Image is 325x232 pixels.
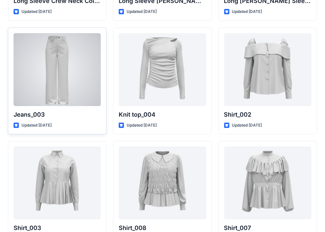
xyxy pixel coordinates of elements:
[14,33,101,106] a: Jeans_003
[14,146,101,219] a: Shirt_003
[232,122,262,129] p: Updated [DATE]
[127,122,157,129] p: Updated [DATE]
[224,110,311,119] p: Shirt_002
[119,146,206,219] a: Shirt_008
[119,33,206,106] a: Knit top_004
[21,8,52,15] p: Updated [DATE]
[232,8,262,15] p: Updated [DATE]
[21,122,52,129] p: Updated [DATE]
[224,33,311,106] a: Shirt_002
[119,110,206,119] p: Knit top_004
[127,8,157,15] p: Updated [DATE]
[224,146,311,219] a: Shirt_007
[14,110,101,119] p: Jeans_003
